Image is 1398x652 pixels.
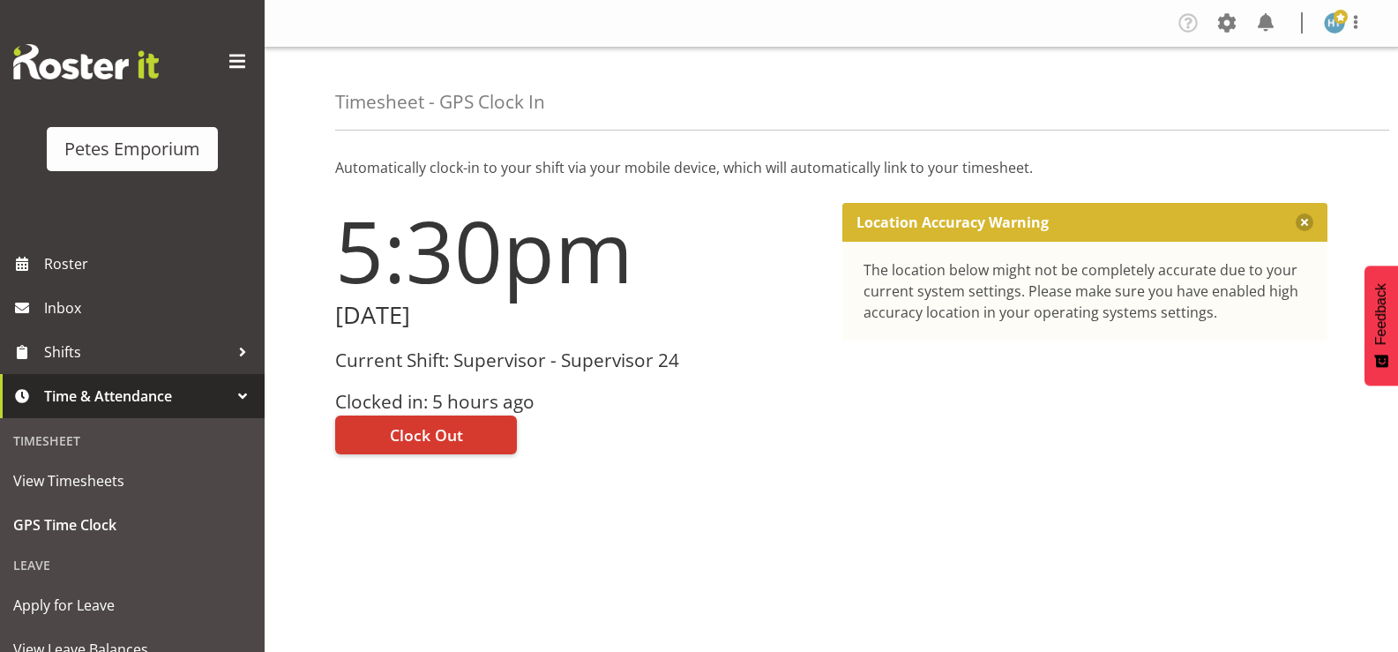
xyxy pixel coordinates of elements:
h4: Timesheet - GPS Clock In [335,92,545,112]
div: The location below might not be completely accurate due to your current system settings. Please m... [863,259,1307,323]
a: Apply for Leave [4,583,260,627]
p: Location Accuracy Warning [856,214,1049,231]
span: View Timesheets [13,468,251,494]
img: Rosterit website logo [13,44,159,79]
span: Shifts [44,339,229,365]
h3: Clocked in: 5 hours ago [335,392,821,412]
span: Time & Attendance [44,383,229,409]
span: Apply for Leave [13,592,251,618]
h3: Current Shift: Supervisor - Supervisor 24 [335,350,821,371]
a: GPS Time Clock [4,503,260,547]
a: View Timesheets [4,459,260,503]
button: Clock Out [335,416,517,454]
div: Timesheet [4,423,260,459]
h2: [DATE] [335,302,821,329]
button: Feedback - Show survey [1364,266,1398,386]
div: Leave [4,547,260,583]
p: Automatically clock-in to your shift via your mobile device, which will automatically link to you... [335,157,1327,178]
span: GPS Time Clock [13,512,251,538]
img: helena-tomlin701.jpg [1324,12,1345,34]
span: Feedback [1373,283,1389,345]
button: Close message [1296,214,1313,231]
span: Roster [44,251,256,277]
span: Inbox [44,295,256,321]
div: Petes Emporium [64,136,200,162]
span: Clock Out [390,423,463,446]
h1: 5:30pm [335,203,821,298]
